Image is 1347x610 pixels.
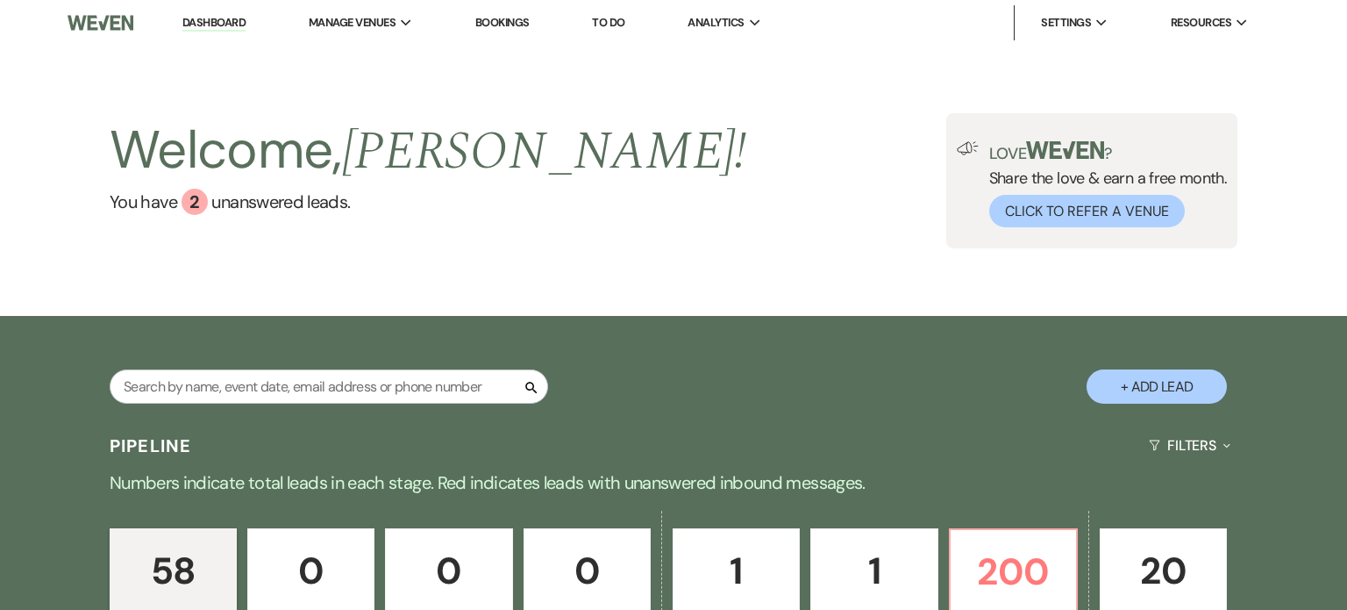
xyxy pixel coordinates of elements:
[979,141,1228,227] div: Share the love & earn a free month.
[475,15,530,30] a: Bookings
[592,15,624,30] a: To Do
[182,189,208,215] div: 2
[110,370,548,404] input: Search by name, event date, email address or phone number
[182,15,246,32] a: Dashboard
[110,113,747,189] h2: Welcome,
[396,542,501,600] p: 0
[68,4,133,41] img: Weven Logo
[957,141,979,155] img: loud-speaker-illustration.svg
[309,14,396,32] span: Manage Venues
[1041,14,1091,32] span: Settings
[342,111,747,192] span: [PERSON_NAME] !
[535,542,639,600] p: 0
[259,542,363,600] p: 0
[961,542,1065,601] p: 200
[121,542,225,600] p: 58
[1142,422,1237,469] button: Filters
[1026,141,1104,159] img: weven-logo-green.svg
[42,469,1305,497] p: Numbers indicate total leads in each stage. Red indicates leads with unanswered inbound messages.
[688,14,744,32] span: Analytics
[1111,542,1215,600] p: 20
[110,434,192,458] h3: Pipeline
[822,542,926,600] p: 1
[1087,370,1227,404] button: + Add Lead
[110,189,747,215] a: You have 2 unanswered leads.
[989,141,1228,161] p: Love ?
[1171,14,1231,32] span: Resources
[684,542,788,600] p: 1
[989,195,1185,227] button: Click to Refer a Venue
